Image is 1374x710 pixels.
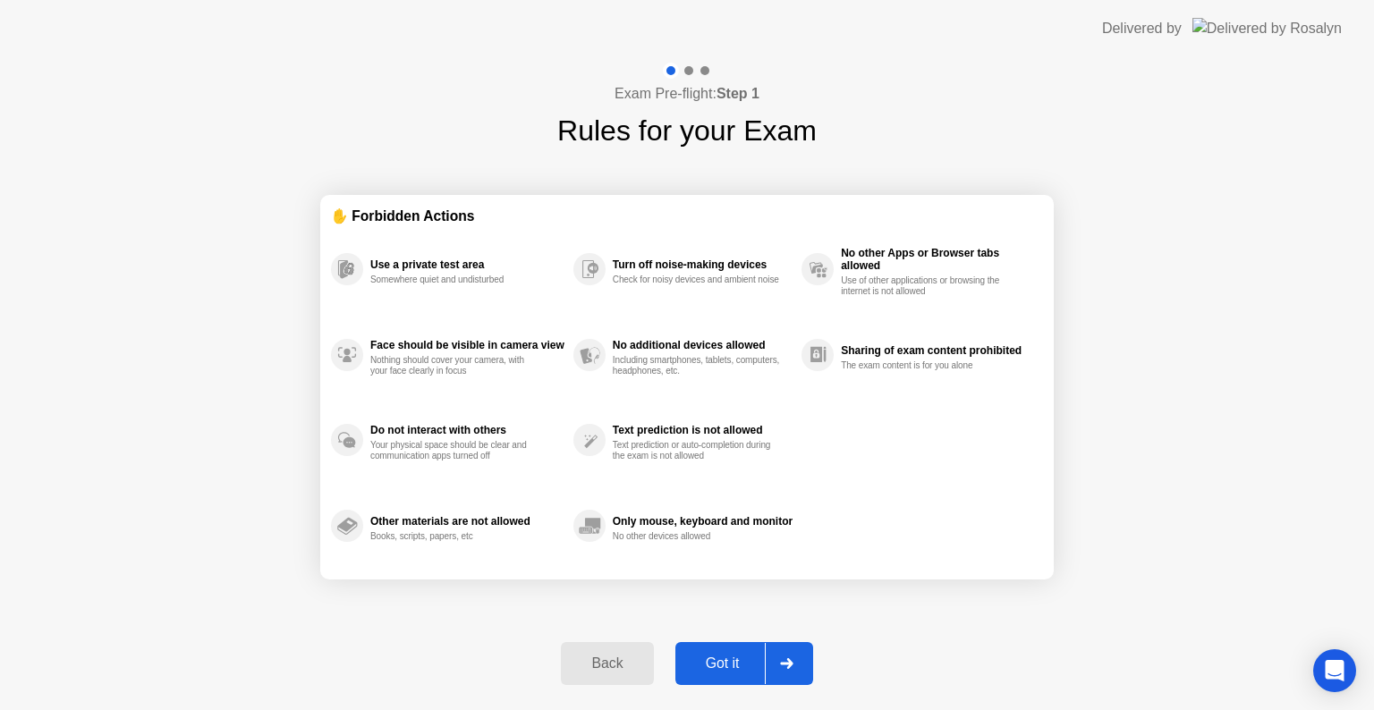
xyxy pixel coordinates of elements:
[1192,18,1342,38] img: Delivered by Rosalyn
[370,531,539,542] div: Books, scripts, papers, etc
[613,424,793,436] div: Text prediction is not allowed
[370,440,539,461] div: Your physical space should be clear and communication apps turned off
[613,531,782,542] div: No other devices allowed
[370,258,564,271] div: Use a private test area
[717,86,759,101] b: Step 1
[681,655,765,672] div: Got it
[613,355,782,376] div: Including smartphones, tablets, computers, headphones, etc.
[566,655,648,672] div: Back
[370,515,564,528] div: Other materials are not allowed
[331,206,1043,226] div: ✋ Forbidden Actions
[370,355,539,376] div: Nothing should cover your camera, with your face clearly in focus
[557,109,817,152] h1: Rules for your Exam
[370,424,564,436] div: Do not interact with others
[613,275,782,285] div: Check for noisy devices and ambient noise
[841,360,1010,371] div: The exam content is for you alone
[370,275,539,285] div: Somewhere quiet and undisturbed
[561,642,653,685] button: Back
[675,642,813,685] button: Got it
[841,275,1010,297] div: Use of other applications or browsing the internet is not allowed
[1313,649,1356,692] div: Open Intercom Messenger
[841,247,1034,272] div: No other Apps or Browser tabs allowed
[615,83,759,105] h4: Exam Pre-flight:
[613,339,793,351] div: No additional devices allowed
[1102,18,1182,39] div: Delivered by
[370,339,564,351] div: Face should be visible in camera view
[841,344,1034,357] div: Sharing of exam content prohibited
[613,515,793,528] div: Only mouse, keyboard and monitor
[613,258,793,271] div: Turn off noise-making devices
[613,440,782,461] div: Text prediction or auto-completion during the exam is not allowed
